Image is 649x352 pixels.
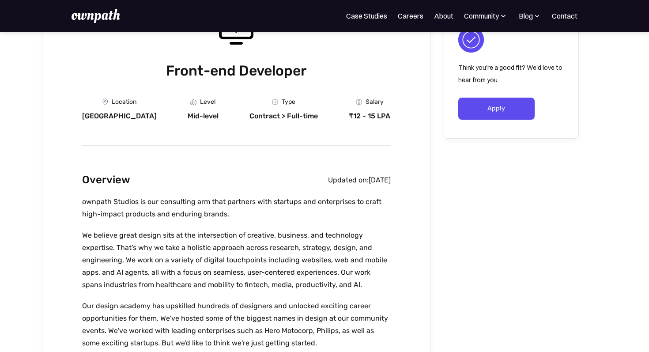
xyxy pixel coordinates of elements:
[82,300,391,349] p: Our design academy has upskilled hundreds of designers and unlocked exciting career opportunities...
[82,61,391,81] h1: Front-end Developer
[102,98,108,106] img: Location Icon - Job Board X Webflow Template
[349,112,390,121] div: ₹12 - 15 LPA
[328,176,369,185] div: Updated on:
[249,112,318,121] div: Contract > Full-time
[200,98,215,106] div: Level
[434,11,453,21] a: About
[464,11,499,21] div: Community
[190,99,196,105] img: Graph Icon - Job Board X Webflow Template
[366,98,384,106] div: Salary
[82,229,391,291] p: We believe great design sits at the intersection of creative, business, and technology expertise....
[272,99,278,105] img: Clock Icon - Job Board X Webflow Template
[82,112,157,121] div: [GEOGRAPHIC_DATA]
[356,99,362,105] img: Money Icon - Job Board X Webflow Template
[188,112,219,121] div: Mid-level
[369,176,391,185] div: [DATE]
[458,61,564,86] p: Think you're a good fit? We'd love to hear from you.
[464,11,508,21] div: Community
[346,11,387,21] a: Case Studies
[82,171,130,189] h2: Overview
[282,98,295,106] div: Type
[458,98,535,120] a: Apply
[112,98,136,106] div: Location
[552,11,577,21] a: Contact
[519,11,533,21] div: Blog
[518,11,541,21] div: Blog
[398,11,423,21] a: Careers
[82,196,391,220] p: ownpath Studios is our consulting arm that partners with startups and enterprises to craft high-i...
